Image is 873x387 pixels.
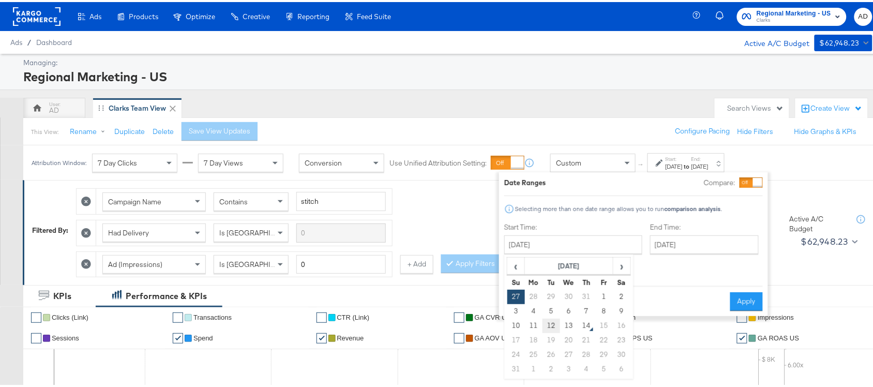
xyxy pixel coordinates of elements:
div: Active A/C Budget [790,212,847,231]
span: Sessions [52,332,79,340]
a: ✔ [454,331,464,341]
span: GA CVR US [475,311,511,319]
div: Search Views [728,101,784,111]
td: 14 [578,317,595,331]
span: Feed Suite [357,10,391,19]
span: CTR (Link) [337,311,370,319]
span: ↑ [637,161,646,165]
span: Conversion [305,156,342,166]
td: 18 [525,331,543,346]
td: 19 [543,331,560,346]
td: 29 [595,346,613,360]
label: Use Unified Attribution Setting: [389,156,487,166]
a: Dashboard [36,36,72,44]
td: 30 [560,288,578,302]
a: ✔ [31,331,41,341]
th: We [560,273,578,288]
td: 1 [525,360,543,375]
label: Start Time: [504,220,642,230]
td: 26 [543,346,560,360]
span: Is [GEOGRAPHIC_DATA] [219,258,298,267]
td: 29 [543,288,560,302]
span: ‹ [508,256,524,272]
td: 31 [578,288,595,302]
td: 3 [560,360,578,375]
button: Delete [153,125,174,135]
span: Clarks [757,14,831,23]
span: 7 Day Views [204,156,243,166]
td: 6 [613,360,630,375]
td: 27 [507,288,525,302]
button: Regional Marketing - USClarks [737,6,847,24]
td: 5 [543,302,560,317]
span: GA AOV US [475,332,511,340]
div: KPIs [53,288,71,300]
td: 8 [595,302,613,317]
td: 4 [578,360,595,375]
td: 7 [578,302,595,317]
label: End Time: [650,220,763,230]
button: $62,948.23 [797,231,860,248]
td: 17 [507,331,525,346]
td: 21 [578,331,595,346]
label: Compare: [704,176,735,186]
span: Custom [556,156,581,166]
td: 6 [560,302,578,317]
td: 25 [525,346,543,360]
input: Enter a search term [296,221,386,241]
td: 23 [613,331,630,346]
div: This View: [31,126,58,134]
strong: to [683,160,691,168]
a: ✔ [173,310,183,321]
td: 5 [595,360,613,375]
button: $62,948.23 [815,33,872,49]
span: / [22,36,36,44]
div: Create View [811,101,863,112]
a: ✔ [737,310,747,321]
button: Hide Filters [737,125,774,135]
td: 15 [595,317,613,331]
a: ✔ [317,310,327,321]
td: 27 [560,346,578,360]
td: 31 [507,360,525,375]
td: 2 [613,288,630,302]
td: 4 [525,302,543,317]
div: Clarks Team View [109,101,166,111]
div: [DATE] [666,160,683,169]
div: [DATE] [691,160,709,169]
td: 28 [525,288,543,302]
th: Th [578,273,595,288]
span: Clicks (Link) [52,311,88,319]
label: End: [691,154,709,160]
td: 9 [613,302,630,317]
span: Ads [89,10,101,19]
button: Hide Graphs & KPIs [794,125,857,135]
div: Filtered By: [32,224,68,233]
span: Reporting [297,10,329,19]
td: 11 [525,317,543,331]
span: › [614,256,630,272]
button: AD [854,6,872,24]
div: Performance & KPIs [126,288,207,300]
span: Impressions [758,311,794,319]
button: Rename [63,121,116,139]
div: $62,948.23 [820,35,860,48]
span: Ad (Impressions) [108,258,162,267]
span: Ads [10,36,22,44]
td: 30 [613,346,630,360]
div: Managing: [23,56,870,66]
td: 2 [543,360,560,375]
th: Mo [525,273,543,288]
label: Start: [666,154,683,160]
td: 3 [507,302,525,317]
a: ✔ [173,331,183,341]
div: Date Ranges [504,176,546,186]
td: 28 [578,346,595,360]
span: Had Delivery [108,226,149,235]
td: 24 [507,346,525,360]
a: ✔ [317,331,327,341]
a: ✔ [454,310,464,321]
span: Regional Marketing - US [757,6,831,17]
span: GA CPS US [616,332,653,340]
span: Contains [219,195,248,204]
